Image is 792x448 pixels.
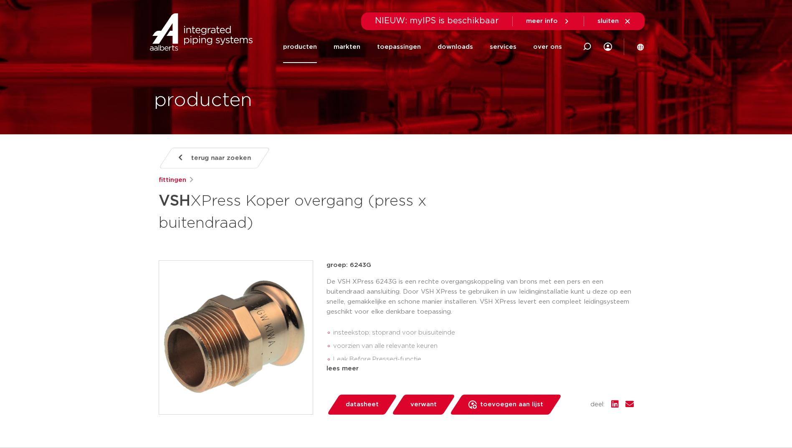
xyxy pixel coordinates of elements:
p: De VSH XPress 6243G is een rechte overgangskoppeling van brons met een pers en een buitendraad aa... [326,277,634,317]
a: fittingen [159,175,186,185]
a: datasheet [326,395,397,415]
a: sluiten [597,18,631,25]
img: Product Image for VSH XPress Koper overgang (press x buitendraad) [159,261,313,414]
li: voorzien van alle relevante keuren [333,340,634,353]
a: markten [334,31,360,63]
li: insteekstop: stoprand voor buisuiteinde [333,326,634,340]
strong: VSH [159,194,190,209]
nav: Menu [283,31,562,63]
h1: producten [154,87,252,114]
li: Leak Before Pressed-functie [333,353,634,366]
a: over ons [533,31,562,63]
span: verwant [410,398,437,411]
span: toevoegen aan lijst [480,398,543,411]
h1: XPress Koper overgang (press x buitendraad) [159,189,472,234]
p: groep: 6243G [326,260,634,270]
span: sluiten [597,18,619,24]
div: lees meer [326,364,634,374]
span: terug naar zoeken [191,151,251,165]
a: verwant [391,395,455,415]
a: services [490,31,516,63]
span: datasheet [346,398,379,411]
span: deel: [590,400,605,410]
span: meer info [526,18,558,24]
span: NIEUW: myIPS is beschikbaar [375,17,499,25]
a: meer info [526,18,570,25]
a: downloads [438,31,473,63]
a: toepassingen [377,31,421,63]
a: terug naar zoeken [158,148,270,169]
a: producten [283,31,317,63]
